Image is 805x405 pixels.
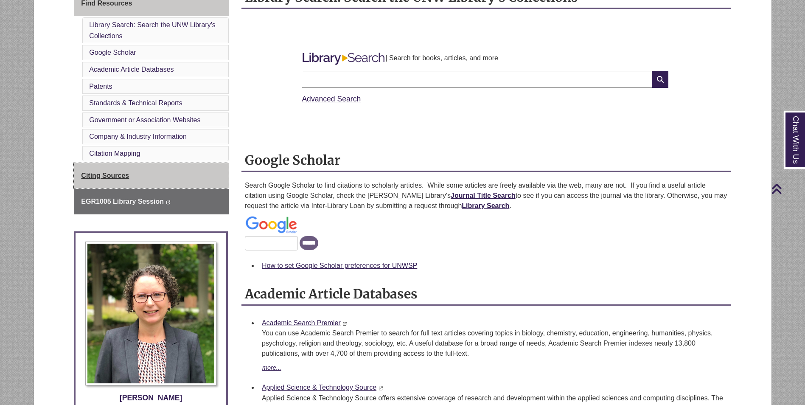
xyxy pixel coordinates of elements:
[241,283,731,306] h2: Academic Article Databases
[89,133,186,140] a: Company & Industry Information
[89,66,174,73] a: Academic Article Databases
[74,163,229,188] a: Citing Sources
[262,262,417,269] a: How to set Google Scholar preferences for UNWSP
[302,53,385,65] img: Libary Search
[385,53,498,63] p: | Search for books, articles, and more
[245,180,728,211] p: Search Google Scholar to find citations to scholarly articles. While some articles are freely ava...
[652,71,668,88] i: Search
[462,202,509,209] a: Library Search
[262,328,724,359] p: You can use Academic Search Premier to search for full text articles covering topics in biology, ...
[74,189,229,214] a: EGR1005 Library Session
[451,192,516,199] a: Journal Title Search
[245,215,298,234] img: Google Scholar Search
[262,363,282,373] button: more...
[81,172,129,179] span: Citing Sources
[89,49,136,56] a: Google Scholar
[81,198,164,205] span: EGR1005 Library Session
[85,242,216,385] img: Profile Photo
[89,83,112,90] a: Patents
[262,319,341,326] a: Academic Search Premier
[166,200,171,204] i: This link opens in a new window
[89,99,182,107] a: Standards & Technical Reports
[82,392,220,404] div: [PERSON_NAME]
[241,149,731,172] h2: Google Scholar
[89,116,200,124] a: Government or Association Websites
[89,150,140,157] a: Citation Mapping
[342,322,347,326] i: This link opens in a new window
[82,242,220,404] a: Profile Photo [PERSON_NAME]
[378,386,383,390] i: This link opens in a new window
[245,236,298,250] input: Google Scholar Search
[262,384,376,391] a: Applied Science & Technology Source
[89,21,215,39] a: Library Search: Search the UNW Library's Collections
[771,183,803,194] a: Back to Top
[302,95,361,103] a: Advanced Search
